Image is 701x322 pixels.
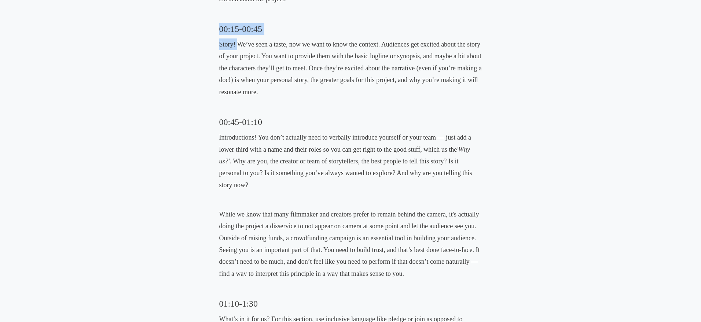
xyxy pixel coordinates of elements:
[219,38,482,98] p: Story! We’ve seen a taste, now we want to know the context. Audiences get excited about the story...
[219,132,482,191] p: Introductions! You don’t actually need to verbally introduce yourself or your team — just add a l...
[219,116,482,128] h3: 00:45-01:10
[219,23,482,35] h3: 00:15-00:45
[219,208,482,280] p: While we know that many filmmaker and creators prefer to remain behind the camera, it's actually ...
[219,298,482,310] h3: 01:10-1:30
[219,146,470,165] em: 'Why us?'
